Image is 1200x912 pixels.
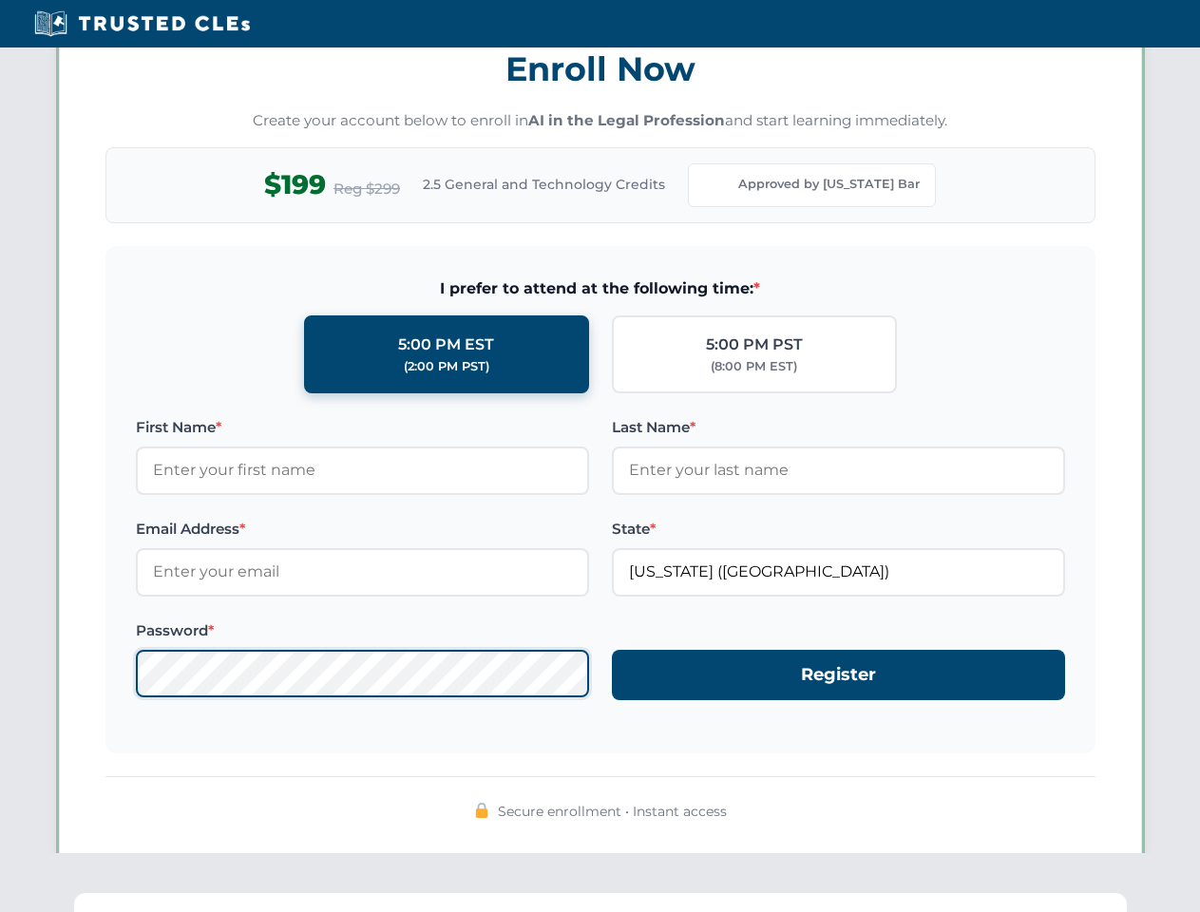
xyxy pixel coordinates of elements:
img: Florida Bar [704,172,731,199]
div: 5:00 PM EST [398,332,494,357]
span: $199 [264,163,326,206]
span: Reg $299 [333,178,400,200]
div: (8:00 PM EST) [711,357,797,376]
button: Register [612,650,1065,700]
label: Last Name [612,416,1065,439]
span: Secure enrollment • Instant access [498,801,727,822]
span: 2.5 General and Technology Credits [423,174,665,195]
img: 🔒 [474,803,489,818]
label: State [612,518,1065,541]
h3: Enroll Now [105,39,1095,99]
span: I prefer to attend at the following time: [136,276,1065,301]
div: (2:00 PM PST) [404,357,489,376]
input: Florida (FL) [612,548,1065,596]
input: Enter your first name [136,446,589,494]
label: First Name [136,416,589,439]
label: Password [136,619,589,642]
span: Approved by [US_STATE] Bar [738,175,920,194]
input: Enter your email [136,548,589,596]
label: Email Address [136,518,589,541]
input: Enter your last name [612,446,1065,494]
div: 5:00 PM PST [706,332,803,357]
p: Create your account below to enroll in and start learning immediately. [105,110,1095,132]
strong: AI in the Legal Profession [528,111,725,129]
img: Trusted CLEs [29,9,256,38]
